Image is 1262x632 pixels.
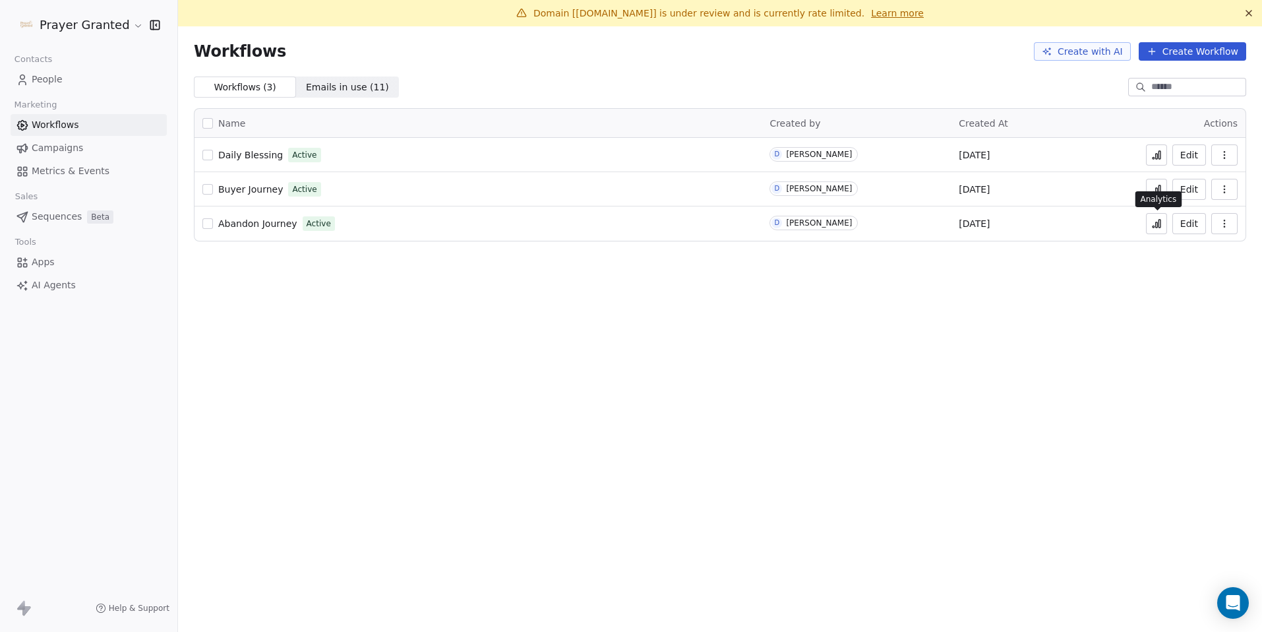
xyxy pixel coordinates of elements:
[871,7,924,20] a: Learn more
[11,69,167,90] a: People
[11,114,167,136] a: Workflows
[1141,194,1177,205] p: Analytics
[218,148,283,162] a: Daily Blessing
[1139,42,1246,61] button: Create Workflow
[11,274,167,296] a: AI Agents
[533,8,864,18] span: Domain [[DOMAIN_NAME]] is under review and is currently rate limited.
[16,14,140,36] button: Prayer Granted
[40,16,130,34] span: Prayer Granted
[9,232,42,252] span: Tools
[218,217,297,230] a: Abandon Journey
[786,218,852,228] div: [PERSON_NAME]
[87,210,113,224] span: Beta
[307,218,331,230] span: Active
[32,255,55,269] span: Apps
[9,187,44,206] span: Sales
[32,118,79,132] span: Workflows
[292,149,316,161] span: Active
[32,278,76,292] span: AI Agents
[218,117,245,131] span: Name
[218,184,283,195] span: Buyer Journey
[11,251,167,273] a: Apps
[32,210,82,224] span: Sequences
[1172,179,1206,200] button: Edit
[194,42,286,61] span: Workflows
[306,80,389,94] span: Emails in use ( 11 )
[32,141,83,155] span: Campaigns
[959,148,990,162] span: [DATE]
[769,118,820,129] span: Created by
[775,183,780,194] div: D
[218,183,283,196] a: Buyer Journey
[959,118,1008,129] span: Created At
[96,603,169,614] a: Help & Support
[786,184,852,193] div: [PERSON_NAME]
[109,603,169,614] span: Help & Support
[9,49,58,69] span: Contacts
[786,150,852,159] div: [PERSON_NAME]
[218,150,283,160] span: Daily Blessing
[775,218,780,228] div: D
[1204,118,1238,129] span: Actions
[775,149,780,160] div: D
[1172,213,1206,234] button: Edit
[11,160,167,182] a: Metrics & Events
[18,17,34,33] img: FB-Logo.png
[218,218,297,229] span: Abandon Journey
[11,137,167,159] a: Campaigns
[32,164,109,178] span: Metrics & Events
[959,217,990,230] span: [DATE]
[9,95,63,115] span: Marketing
[1172,144,1206,166] button: Edit
[1034,42,1131,61] button: Create with AI
[11,206,167,228] a: SequencesBeta
[1217,587,1249,619] div: Open Intercom Messenger
[32,73,63,86] span: People
[959,183,990,196] span: [DATE]
[292,183,316,195] span: Active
